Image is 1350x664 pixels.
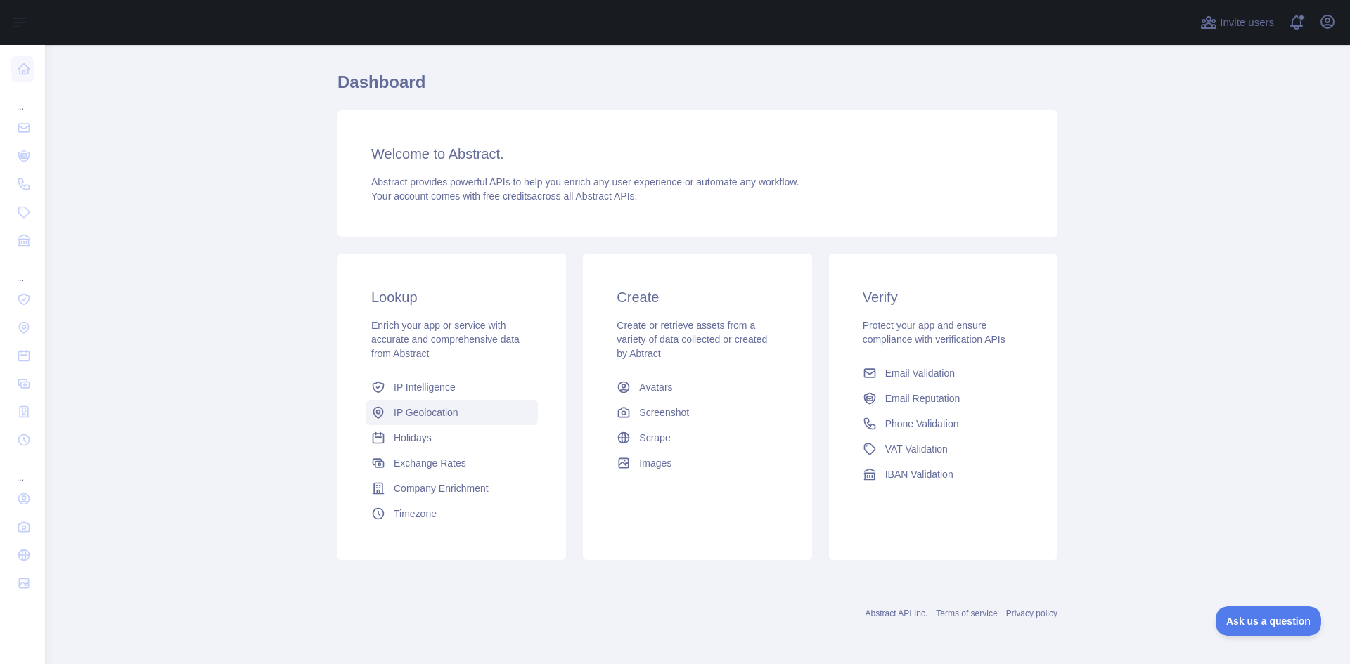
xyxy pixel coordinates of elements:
[936,608,997,618] a: Terms of service
[366,450,538,476] a: Exchange Rates
[366,375,538,400] a: IP Intelligence
[885,467,953,481] span: IBAN Validation
[639,405,689,419] span: Screenshot
[857,360,1029,386] a: Email Validation
[617,287,778,307] h3: Create
[885,366,955,380] span: Email Validation
[371,144,1024,164] h3: Welcome to Abstract.
[394,507,437,521] span: Timezone
[366,425,538,450] a: Holidays
[617,320,767,359] span: Create or retrieve assets from a variety of data collected or created by Abtract
[366,501,538,526] a: Timezone
[394,405,458,419] span: IP Geolocation
[639,380,672,394] span: Avatars
[11,84,34,112] div: ...
[857,462,1029,487] a: IBAN Validation
[857,436,1029,462] a: VAT Validation
[885,442,948,456] span: VAT Validation
[857,386,1029,411] a: Email Reputation
[366,400,538,425] a: IP Geolocation
[337,71,1057,105] h1: Dashboard
[394,380,456,394] span: IP Intelligence
[863,287,1024,307] h3: Verify
[394,431,432,445] span: Holidays
[611,425,783,450] a: Scrape
[639,431,670,445] span: Scrape
[483,190,532,202] span: free credits
[371,190,637,202] span: Your account comes with across all Abstract APIs.
[11,455,34,483] div: ...
[857,411,1029,436] a: Phone Validation
[371,176,799,188] span: Abstract provides powerful APIs to help you enrich any user experience or automate any workflow.
[885,417,959,431] span: Phone Validation
[371,287,532,307] h3: Lookup
[371,320,520,359] span: Enrich your app or service with accurate and comprehensive data from Abstract
[366,476,538,501] a: Company Enrichment
[394,456,466,470] span: Exchange Rates
[866,608,928,618] a: Abstract API Inc.
[863,320,1005,345] span: Protect your app and ensure compliance with verification APIs
[1220,15,1274,31] span: Invite users
[639,456,671,470] span: Images
[885,391,960,405] span: Email Reputation
[1216,606,1322,636] iframe: Toggle Customer Support
[1197,11,1277,34] button: Invite users
[611,400,783,425] a: Screenshot
[11,256,34,284] div: ...
[611,450,783,476] a: Images
[611,375,783,400] a: Avatars
[1006,608,1057,618] a: Privacy policy
[394,481,489,495] span: Company Enrichment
